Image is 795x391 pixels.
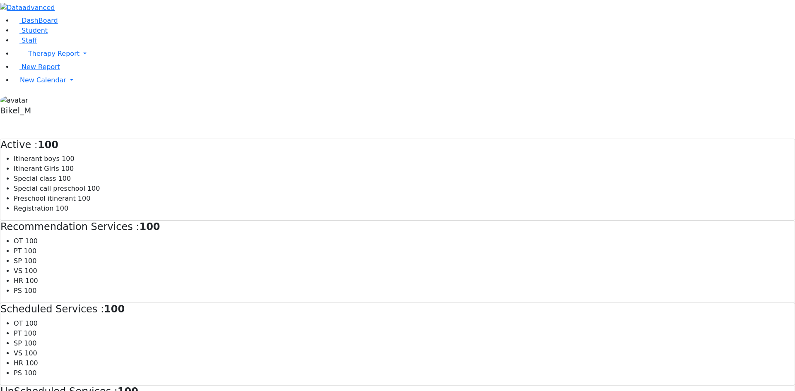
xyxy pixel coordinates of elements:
[24,369,37,377] span: 100
[13,63,60,71] a: New Report
[38,139,58,151] strong: 100
[22,26,48,34] span: Student
[20,76,66,84] span: New Calendar
[14,277,23,285] span: HR
[14,349,22,357] span: VS
[13,36,37,44] a: Staff
[14,339,22,347] span: SP
[14,237,23,245] span: OT
[25,359,38,367] span: 100
[13,26,48,34] a: Student
[0,303,795,315] h4: Scheduled Services :
[28,50,79,58] span: Therapy Report
[24,287,37,295] span: 100
[14,204,53,212] span: Registration
[14,165,59,173] span: Itinerant Girls
[24,267,37,275] span: 100
[87,185,100,192] span: 100
[0,139,795,151] h4: Active :
[24,247,37,255] span: 100
[0,221,795,233] h4: Recommendation Services :
[14,194,76,202] span: Preschool itinerant
[25,277,38,285] span: 100
[78,194,91,202] span: 100
[22,63,60,71] span: New Report
[25,319,38,327] span: 100
[13,46,795,62] a: Therapy Report
[14,175,56,182] span: Special class
[14,287,22,295] span: PS
[22,36,37,44] span: Staff
[14,329,22,337] span: PT
[24,329,37,337] span: 100
[139,221,160,233] strong: 100
[24,257,37,265] span: 100
[13,72,795,89] a: New Calendar
[13,17,58,24] a: DashBoard
[58,175,71,182] span: 100
[62,155,75,163] span: 100
[14,155,60,163] span: Itinerant boys
[14,369,22,377] span: PS
[25,237,38,245] span: 100
[24,349,37,357] span: 100
[61,165,74,173] span: 100
[22,17,58,24] span: DashBoard
[14,319,23,327] span: OT
[14,257,22,265] span: SP
[104,303,125,315] strong: 100
[14,267,22,275] span: VS
[56,204,69,212] span: 100
[24,339,37,347] span: 100
[14,247,22,255] span: PT
[14,359,23,367] span: HR
[14,185,85,192] span: Special call preschool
